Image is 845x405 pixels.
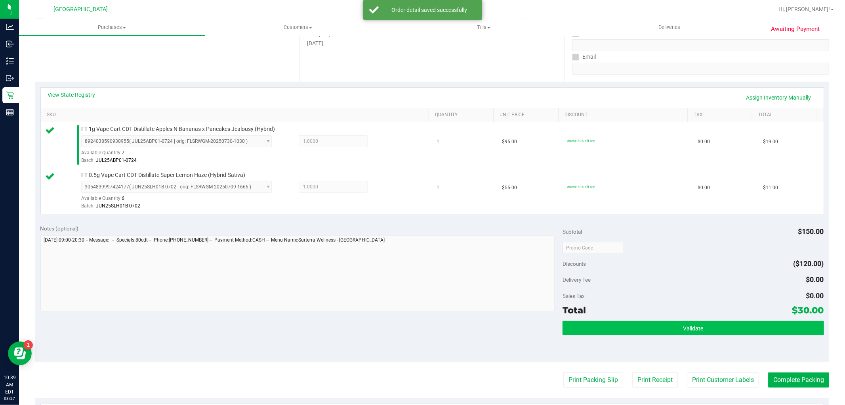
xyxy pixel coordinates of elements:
[48,91,95,99] a: View State Registry
[698,138,710,146] span: $0.00
[81,147,282,163] div: Available Quantity:
[567,185,595,189] span: 80cdt: 80% off line
[563,372,623,388] button: Print Packing Slip
[698,184,710,192] span: $0.00
[6,23,14,31] inline-svg: Analytics
[383,6,476,14] div: Order detail saved successfully
[502,138,517,146] span: $95.00
[563,305,586,316] span: Total
[47,112,426,118] a: SKU
[54,6,108,13] span: [GEOGRAPHIC_DATA]
[96,203,140,209] span: JUN25SLH01B-0702
[763,184,778,192] span: $11.00
[437,184,440,192] span: 1
[632,372,678,388] button: Print Receipt
[391,19,576,36] a: Tills
[563,276,591,283] span: Delivery Fee
[648,24,691,31] span: Deliveries
[793,259,824,268] span: ($120.00)
[694,112,749,118] a: Tax
[771,25,820,34] span: Awaiting Payment
[4,395,15,401] p: 08/27
[122,150,124,155] span: 7
[6,108,14,116] inline-svg: Reports
[565,112,685,118] a: Discount
[806,292,824,300] span: $0.00
[81,125,275,133] span: FT 1g Vape Cart CDT Distillate Apples N Bananas x Pancakes Jealousy (Hybrid)
[502,184,517,192] span: $55.00
[563,257,586,271] span: Discounts
[572,51,596,63] label: Email
[768,372,829,388] button: Complete Packing
[40,225,79,232] span: Notes (optional)
[6,57,14,65] inline-svg: Inventory
[563,293,585,299] span: Sales Tax
[122,196,124,201] span: 6
[806,275,824,284] span: $0.00
[23,340,33,350] iframe: Resource center unread badge
[759,112,814,118] a: Total
[792,305,824,316] span: $30.00
[567,139,595,143] span: 80cdt: 80% off line
[572,39,829,51] input: Format: (999) 999-9999
[19,19,205,36] a: Purchases
[798,227,824,236] span: $150.00
[576,19,762,36] a: Deliveries
[6,74,14,82] inline-svg: Outbound
[500,112,555,118] a: Unit Price
[563,242,624,254] input: Promo Code
[8,342,32,365] iframe: Resource center
[6,91,14,99] inline-svg: Retail
[683,325,703,332] span: Validate
[205,19,391,36] a: Customers
[437,138,440,146] span: 1
[6,40,14,48] inline-svg: Inbound
[435,112,490,118] a: Quantity
[81,193,282,208] div: Available Quantity:
[763,138,778,146] span: $19.00
[19,24,205,31] span: Purchases
[778,6,830,12] span: Hi, [PERSON_NAME]!
[563,228,582,235] span: Subtotal
[81,203,95,209] span: Batch:
[81,171,245,179] span: FT 0.5g Vape Cart CDT Distillate Super Lemon Haze (Hybrid-Sativa)
[96,157,137,163] span: JUL25ABP01-0724
[307,39,557,48] div: [DATE]
[81,157,95,163] span: Batch:
[741,91,816,104] a: Assign Inventory Manually
[4,374,15,395] p: 10:39 AM EDT
[391,24,576,31] span: Tills
[687,372,759,388] button: Print Customer Labels
[205,24,390,31] span: Customers
[563,321,824,335] button: Validate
